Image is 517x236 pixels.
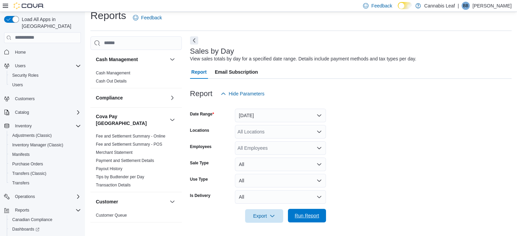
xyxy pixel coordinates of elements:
[235,174,326,187] button: All
[96,113,167,127] h3: Cova Pay [GEOGRAPHIC_DATA]
[190,144,211,149] label: Employees
[10,71,81,79] span: Security Roles
[12,62,81,70] span: Users
[96,142,162,147] a: Fee and Settlement Summary - POS
[12,48,29,56] a: Home
[12,142,63,148] span: Inventory Manager (Classic)
[10,225,81,233] span: Dashboards
[15,194,35,199] span: Operations
[10,216,81,224] span: Canadian Compliance
[15,63,25,69] span: Users
[316,145,322,151] button: Open list of options
[96,158,154,163] a: Payment and Settlement Details
[10,71,41,79] a: Security Roles
[190,47,234,55] h3: Sales by Day
[316,129,322,134] button: Open list of options
[462,2,470,10] div: Bobby Bassi
[7,178,84,188] button: Transfers
[15,110,29,115] span: Catalog
[10,141,81,149] span: Inventory Manager (Classic)
[130,11,165,24] a: Feedback
[141,14,162,21] span: Feedback
[96,166,122,171] a: Payout History
[96,198,167,205] button: Customer
[96,134,166,139] a: Fee and Settlement Summary - Online
[12,161,43,167] span: Purchase Orders
[96,56,138,63] h3: Cash Management
[190,128,209,133] label: Locations
[96,70,130,76] span: Cash Management
[190,55,416,62] div: View sales totals by day for a specified date range. Details include payment methods and tax type...
[90,211,182,222] div: Customer
[19,16,81,30] span: Load All Apps in [GEOGRAPHIC_DATA]
[168,198,176,206] button: Customer
[90,69,182,88] div: Cash Management
[12,95,37,103] a: Customers
[1,94,84,104] button: Customers
[12,82,23,88] span: Users
[96,71,130,75] a: Cash Management
[12,122,81,130] span: Inventory
[12,108,32,116] button: Catalog
[12,62,28,70] button: Users
[235,190,326,204] button: All
[10,150,81,159] span: Manifests
[398,2,412,9] input: Dark Mode
[10,160,81,168] span: Purchase Orders
[229,90,264,97] span: Hide Parameters
[472,2,512,10] p: [PERSON_NAME]
[96,150,133,155] a: Merchant Statement
[245,209,283,223] button: Export
[371,2,392,9] span: Feedback
[96,79,127,84] a: Cash Out Details
[10,179,81,187] span: Transfers
[96,94,167,101] button: Compliance
[12,206,32,214] button: Reports
[96,183,131,187] a: Transaction Details
[96,166,122,171] span: Payout History
[96,213,127,218] span: Customer Queue
[7,169,84,178] button: Transfers (Classic)
[235,158,326,171] button: All
[10,131,54,140] a: Adjustments (Classic)
[288,209,326,222] button: Run Report
[168,94,176,102] button: Compliance
[10,216,55,224] a: Canadian Compliance
[12,206,81,214] span: Reports
[96,198,118,205] h3: Customer
[168,116,176,124] button: Cova Pay [GEOGRAPHIC_DATA]
[10,81,25,89] a: Users
[12,226,39,232] span: Dashboards
[7,71,84,80] button: Security Roles
[96,94,123,101] h3: Compliance
[12,73,38,78] span: Security Roles
[295,212,319,219] span: Run Report
[1,61,84,71] button: Users
[7,140,84,150] button: Inventory Manager (Classic)
[12,133,52,138] span: Adjustments (Classic)
[10,81,81,89] span: Users
[10,225,42,233] a: Dashboards
[10,169,81,178] span: Transfers (Classic)
[90,132,182,192] div: Cova Pay [GEOGRAPHIC_DATA]
[7,159,84,169] button: Purchase Orders
[96,56,167,63] button: Cash Management
[1,205,84,215] button: Reports
[191,65,207,79] span: Report
[215,65,258,79] span: Email Subscription
[96,158,154,163] span: Payment and Settlement Details
[190,160,209,166] label: Sale Type
[463,2,468,10] span: BB
[12,48,81,56] span: Home
[10,150,32,159] a: Manifests
[12,193,38,201] button: Operations
[7,224,84,234] a: Dashboards
[7,150,84,159] button: Manifests
[12,108,81,116] span: Catalog
[424,2,455,10] p: Cannabis Leaf
[15,207,29,213] span: Reports
[10,179,32,187] a: Transfers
